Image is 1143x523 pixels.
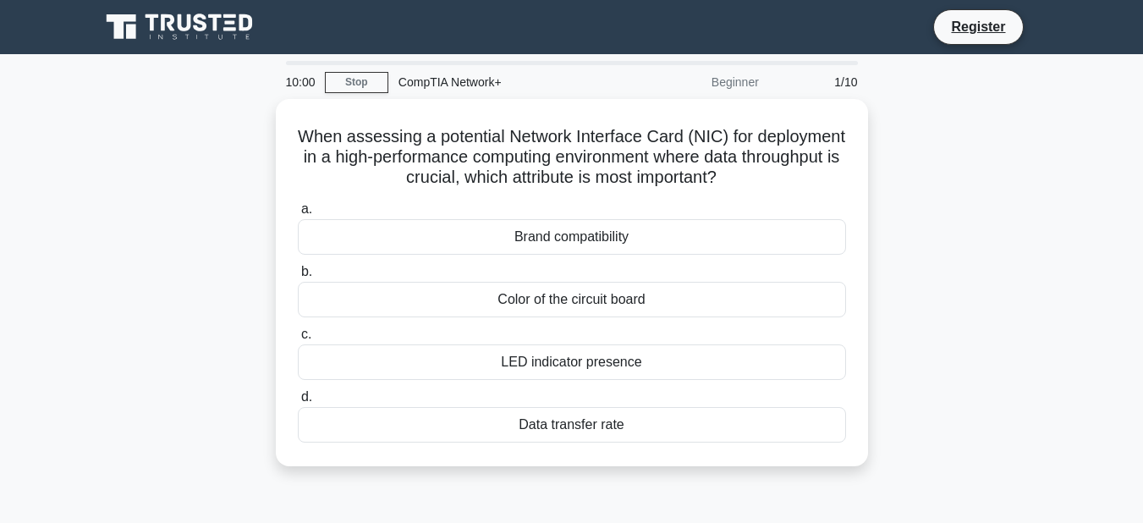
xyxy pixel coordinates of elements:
div: Brand compatibility [298,219,846,255]
div: 10:00 [276,65,325,99]
div: LED indicator presence [298,344,846,380]
div: Color of the circuit board [298,282,846,317]
span: a. [301,201,312,216]
h5: When assessing a potential Network Interface Card (NIC) for deployment in a high-performance comp... [296,126,848,189]
div: CompTIA Network+ [388,65,621,99]
div: 1/10 [769,65,868,99]
span: d. [301,389,312,404]
span: c. [301,327,311,341]
div: Data transfer rate [298,407,846,443]
span: b. [301,264,312,278]
div: Beginner [621,65,769,99]
a: Stop [325,72,388,93]
a: Register [941,16,1015,37]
